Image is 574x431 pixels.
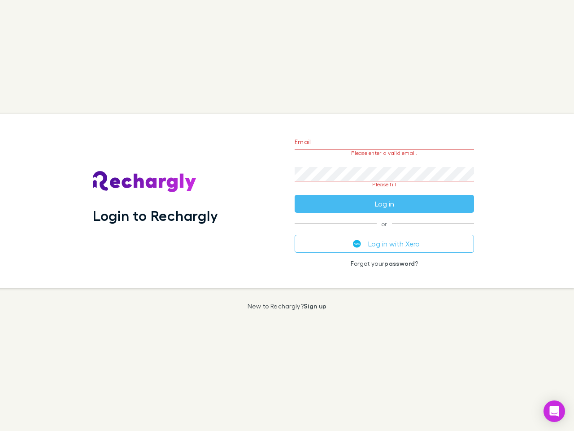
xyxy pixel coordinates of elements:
p: Please enter a valid email. [295,150,474,156]
h1: Login to Rechargly [93,207,218,224]
p: Please fill [295,181,474,188]
p: New to Rechargly? [248,303,327,310]
img: Rechargly's Logo [93,171,197,193]
button: Log in [295,195,474,213]
a: password [384,259,415,267]
div: Open Intercom Messenger [544,400,565,422]
button: Log in with Xero [295,235,474,253]
img: Xero's logo [353,240,361,248]
a: Sign up [304,302,326,310]
p: Forgot your ? [295,260,474,267]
